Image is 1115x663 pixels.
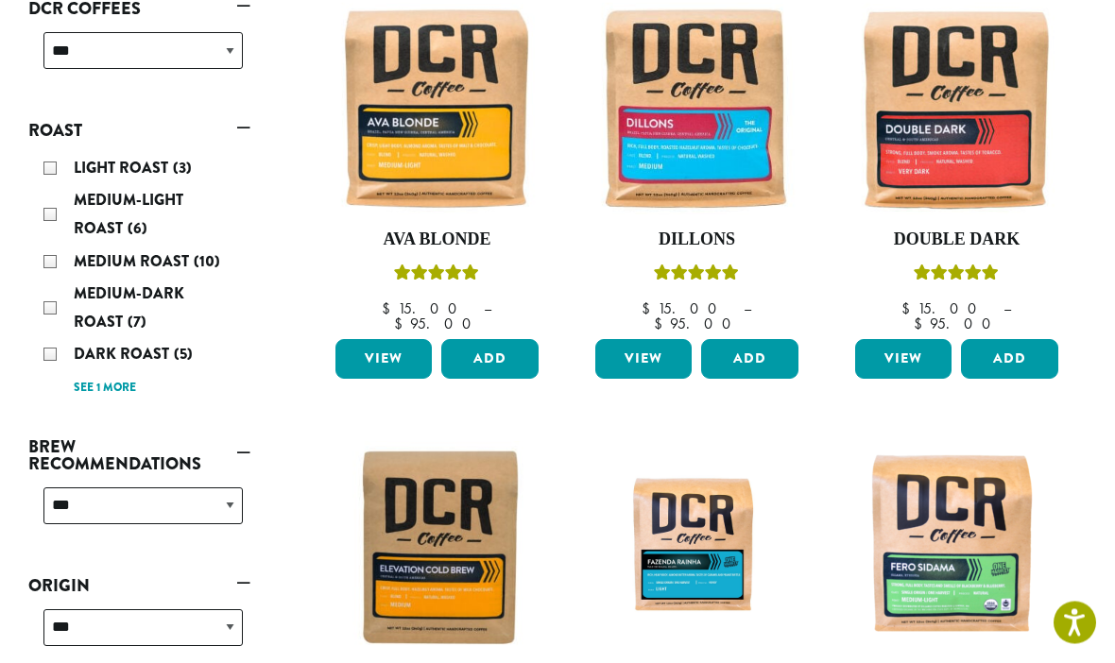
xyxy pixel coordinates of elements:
[591,3,803,215] img: Dillons-12oz-300x300.jpg
[74,190,183,240] span: Medium-Light Roast
[74,344,174,365] span: Dark Roast
[128,218,147,240] span: (6)
[642,299,726,319] bdi: 15.00
[128,312,146,333] span: (7)
[394,314,410,334] span: $
[914,314,930,334] span: $
[441,340,538,380] button: Add
[382,299,398,319] span: $
[394,314,480,334] bdi: 95.00
[28,25,250,93] div: DCR Coffees
[28,432,250,481] a: Brew Recommendations
[394,263,479,291] div: Rated 5.00 out of 5
[74,380,136,399] a: See 1 more
[701,340,798,380] button: Add
[591,3,803,332] a: DillonsRated 5.00 out of 5
[914,263,999,291] div: Rated 4.50 out of 5
[194,251,220,273] span: (10)
[74,158,173,179] span: Light Roast
[331,3,543,215] img: Ava-Blonde-12oz-1-300x300.jpg
[174,344,193,365] span: (5)
[74,283,184,333] span: Medium-Dark Roast
[173,158,192,179] span: (3)
[28,115,250,147] a: Roast
[331,230,543,251] h4: Ava Blonde
[850,230,1063,251] h4: Double Dark
[382,299,466,319] bdi: 15.00
[855,340,952,380] a: View
[331,442,543,654] img: Elevation-Cold-Brew-300x300.jpg
[901,299,986,319] bdi: 15.00
[850,3,1063,332] a: Double DarkRated 4.50 out of 5
[654,263,739,291] div: Rated 5.00 out of 5
[744,299,751,319] span: –
[642,299,658,319] span: $
[901,299,918,319] span: $
[591,230,803,251] h4: Dillons
[28,570,250,603] a: Origin
[591,468,803,628] img: Fazenda-Rainha_12oz_Mockup.jpg
[850,3,1063,215] img: Double-Dark-12oz-300x300.jpg
[914,314,1000,334] bdi: 95.00
[654,314,740,334] bdi: 95.00
[595,340,692,380] a: View
[961,340,1057,380] button: Add
[1003,299,1011,319] span: –
[484,299,491,319] span: –
[28,147,250,409] div: Roast
[654,314,670,334] span: $
[331,3,543,332] a: Ava BlondeRated 5.00 out of 5
[850,442,1063,654] img: DCR-Fero-Sidama-Coffee-Bag-2019-300x300.png
[335,340,432,380] a: View
[74,251,194,273] span: Medium Roast
[28,481,250,548] div: Brew Recommendations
